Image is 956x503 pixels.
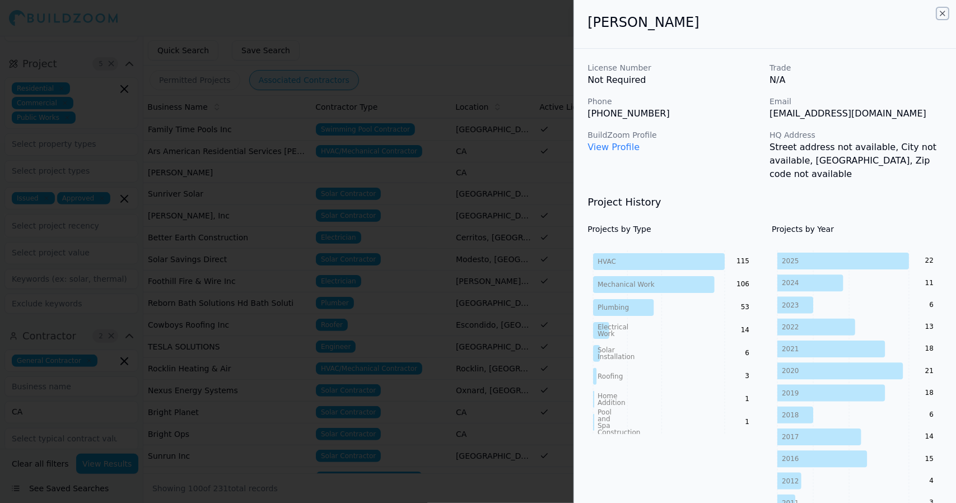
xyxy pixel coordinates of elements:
text: 3 [745,372,750,380]
text: 13 [925,323,934,330]
p: [PHONE_NUMBER] [587,107,761,120]
tspan: 2012 [782,477,799,485]
a: View Profile [587,142,640,152]
tspan: Work [598,330,614,338]
tspan: 2020 [782,367,799,375]
tspan: Electrical [598,323,628,331]
tspan: Home [598,392,617,400]
p: Not Required [587,73,761,87]
p: BuildZoom Profile [587,129,761,141]
p: Trade [770,62,943,73]
text: 6 [929,301,934,309]
text: 4 [929,477,934,485]
tspan: 2016 [782,455,799,463]
p: N/A [770,73,943,87]
tspan: Installation [598,353,635,361]
text: 14 [925,433,934,441]
tspan: 2025 [782,257,799,265]
tspan: Solar [598,346,615,354]
tspan: 2017 [782,433,799,441]
tspan: Roofing [598,372,623,380]
tspan: Mechanical Work [598,281,655,288]
tspan: 2024 [782,280,799,287]
text: 15 [925,455,934,463]
tspan: 2022 [782,323,799,331]
tspan: 2019 [782,389,799,397]
tspan: Spa [598,422,610,430]
p: Email [770,96,943,107]
h3: Project History [587,194,943,210]
text: 11 [925,279,934,287]
p: Phone [587,96,761,107]
text: 18 [925,345,934,353]
p: License Number [587,62,761,73]
tspan: Construction [598,429,640,436]
text: 6 [929,411,934,418]
tspan: 2023 [782,301,799,309]
h4: Projects by Type [587,223,758,235]
text: 18 [925,389,934,397]
text: 14 [741,327,749,334]
p: HQ Address [770,129,943,141]
tspan: Plumbing [598,304,629,311]
tspan: 2018 [782,411,799,419]
h4: Projects by Year [772,223,943,235]
text: 1 [745,395,750,403]
tspan: HVAC [598,258,616,266]
p: [EMAIL_ADDRESS][DOMAIN_NAME] [770,107,943,120]
tspan: Addition [598,399,626,407]
p: Street address not available, City not available, [GEOGRAPHIC_DATA], Zip code not available [770,141,943,181]
h2: [PERSON_NAME] [587,13,943,31]
tspan: 2021 [782,345,799,353]
tspan: and [598,415,610,423]
text: 1 [745,418,750,426]
text: 115 [736,258,749,266]
tspan: Pool [598,408,612,416]
text: 22 [925,257,934,265]
text: 21 [925,367,934,375]
text: 6 [745,350,750,357]
text: 106 [736,281,749,288]
text: 53 [741,304,749,311]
